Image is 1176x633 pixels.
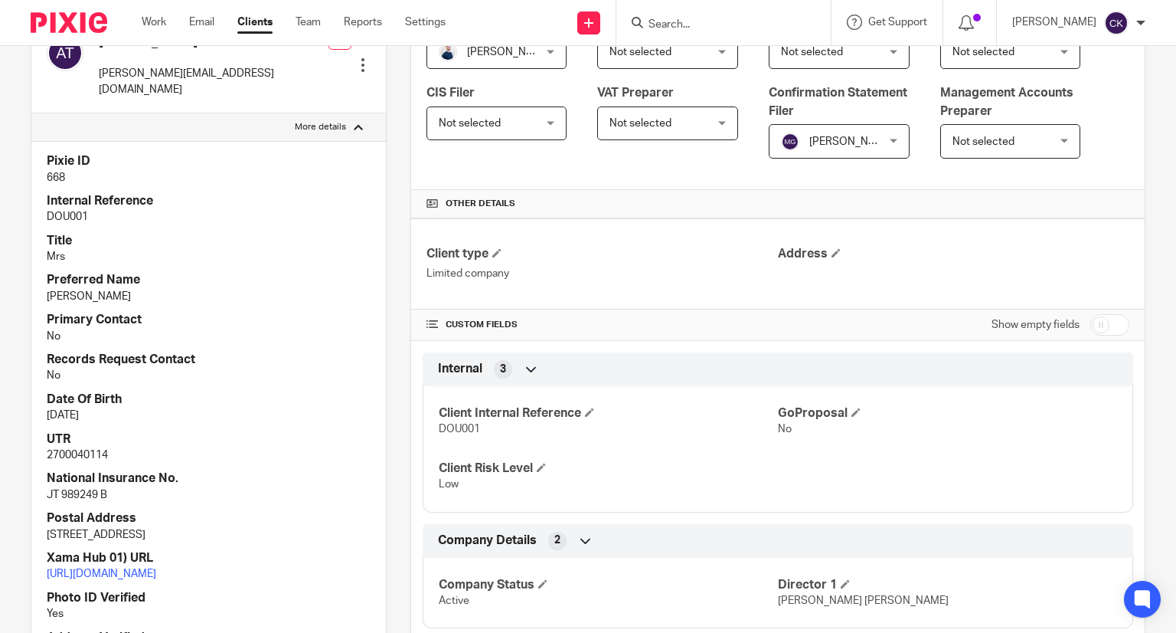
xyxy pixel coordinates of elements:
h4: Company Status [439,577,778,593]
p: DOU001 [47,209,371,225]
a: Team [296,15,321,30]
a: Settings [405,15,446,30]
img: MC_T&CO-3.jpg [439,43,457,61]
p: JT 989249 B [47,487,371,503]
span: Low [439,479,459,490]
span: Not selected [781,47,843,57]
p: No [47,368,371,383]
span: Internal [438,361,482,377]
input: Search [647,18,785,32]
span: Not selected [609,118,671,129]
span: Not selected [952,136,1014,147]
h4: Director 1 [778,577,1117,593]
h4: Address [778,246,1129,262]
img: svg%3E [47,34,83,71]
img: svg%3E [1104,11,1129,35]
h4: Xama Hub 01) URL [47,550,371,566]
span: Not selected [609,47,671,57]
a: Reports [344,15,382,30]
a: [URL][DOMAIN_NAME] [47,569,156,579]
span: [PERSON_NAME] [809,136,893,147]
h4: CUSTOM FIELDS [426,319,778,331]
h4: Client Risk Level [439,461,778,477]
h4: Postal Address [47,510,371,526]
span: Not selected [952,47,1014,57]
h4: Records Request Contact [47,352,371,368]
h4: Primary Contact [47,312,371,328]
span: CIS Filer [426,87,475,99]
span: 3 [500,362,506,377]
h4: National Insurance No. [47,471,371,487]
h4: Title [47,233,371,249]
span: 2 [554,533,560,548]
p: [PERSON_NAME][EMAIL_ADDRESS][DOMAIN_NAME] [99,66,328,97]
p: Yes [47,606,371,622]
a: Email [189,15,214,30]
span: VAT Preparer [597,87,674,99]
h4: Date Of Birth [47,392,371,408]
h4: Photo ID Verified [47,590,371,606]
span: Management Accounts Preparer [940,87,1073,116]
p: Limited company [426,266,778,281]
h4: Preferred Name [47,272,371,288]
h4: Internal Reference [47,193,371,209]
p: More details [295,121,346,133]
span: Active [439,595,469,606]
span: Confirmation Statement Filer [769,87,907,116]
h4: Client Internal Reference [439,405,778,421]
p: [PERSON_NAME] [47,289,371,304]
h4: Client type [426,246,778,262]
h4: UTR [47,431,371,448]
span: Other details [446,198,515,210]
span: No [778,424,792,435]
span: [PERSON_NAME] [467,47,551,57]
p: [DATE] [47,408,371,423]
h4: Pixie ID [47,153,371,169]
img: Pixie [31,12,107,33]
img: svg%3E [781,133,799,151]
p: [PERSON_NAME] [1012,15,1096,30]
span: [PERSON_NAME] [PERSON_NAME] [778,595,949,606]
span: Get Support [868,17,927,28]
span: Company Details [438,533,537,549]
span: DOU001 [439,424,480,435]
a: Clients [237,15,273,30]
label: Show empty fields [991,317,1080,333]
a: Work [142,15,166,30]
p: 668 [47,170,371,185]
p: 2700040114 [47,448,371,463]
h4: GoProposal [778,405,1117,421]
p: [STREET_ADDRESS] [47,527,371,543]
span: Not selected [439,118,501,129]
p: No [47,329,371,344]
p: Mrs [47,249,371,264]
